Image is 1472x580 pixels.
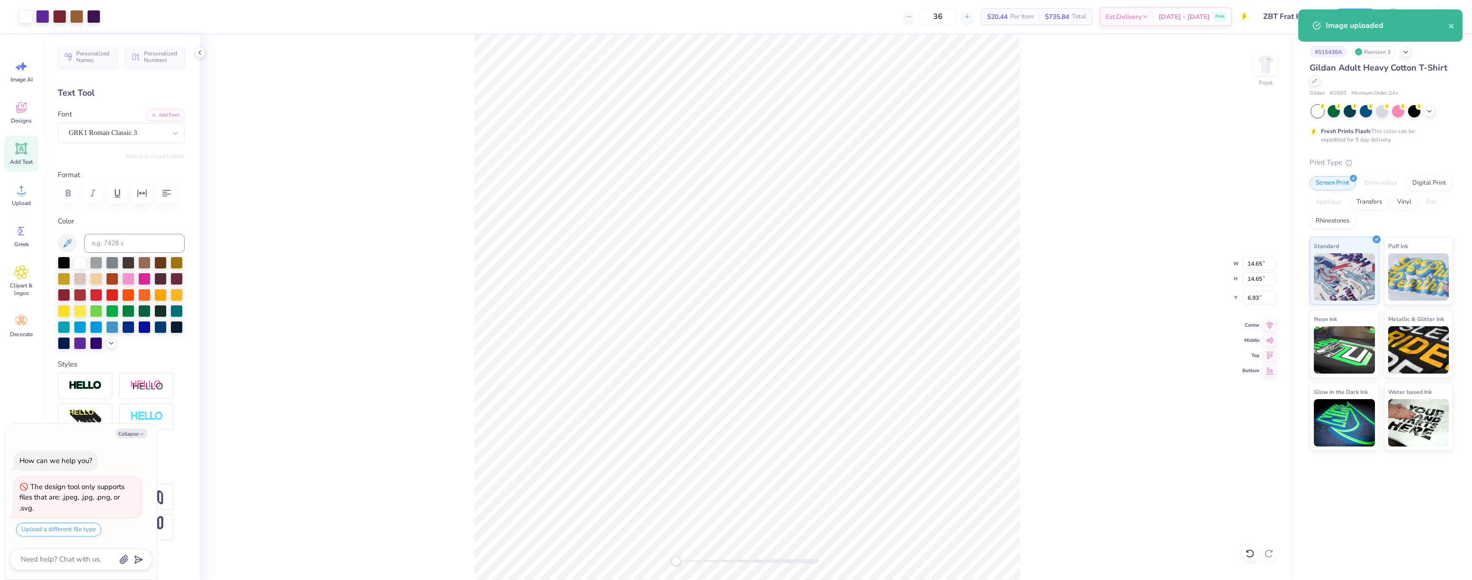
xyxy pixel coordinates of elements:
span: Image AI [10,76,33,83]
div: Screen Print [1310,176,1356,190]
div: Digital Print [1406,176,1452,190]
span: Free [1215,13,1224,20]
span: Total [1072,12,1086,22]
img: Germaine Penalosa [1430,7,1449,26]
img: Water based Ink [1388,399,1449,446]
span: Decorate [10,330,33,338]
div: Embroidery [1358,176,1403,190]
button: Add Font [146,109,185,121]
label: Styles [58,359,77,370]
div: How can we help you? [19,456,92,465]
button: Switch to Greek Letters [125,152,185,160]
button: Personalized Names [58,46,117,68]
div: Front [1259,79,1273,87]
div: Revision 3 [1352,46,1396,58]
span: Est. Delivery [1106,12,1142,22]
span: Per Item [1010,12,1034,22]
img: Metallic & Glitter Ink [1388,326,1449,374]
div: This color can be expedited for 5 day delivery. [1321,127,1437,144]
input: – – [919,8,956,25]
button: Personalized Numbers [125,46,185,68]
span: Standard [1314,241,1339,251]
span: Bottom [1242,367,1259,375]
span: $20.44 [987,12,1008,22]
input: Untitled Design [1256,7,1326,26]
input: e.g. 7428 c [84,234,185,253]
img: Puff Ink [1388,253,1449,301]
strong: Fresh Prints Flash: [1321,127,1371,135]
div: Image uploaded [1326,20,1448,31]
span: Minimum Order: 24 + [1351,89,1399,98]
button: Collapse [116,428,147,438]
span: Gildan Adult Heavy Cotton T-Shirt [1310,62,1447,73]
span: Designs [11,117,32,125]
span: # G500 [1329,89,1347,98]
button: close [1448,20,1455,31]
img: Front [1256,55,1275,74]
span: Clipart & logos [6,282,37,297]
span: Add Text [10,158,33,166]
img: Shadow [130,380,163,392]
span: Water based Ink [1388,387,1432,397]
a: GP [1413,7,1453,26]
img: Negative Space [130,411,163,422]
button: Upload a different file type [16,523,101,536]
div: # 515438A [1310,46,1347,58]
div: Vinyl [1391,195,1418,209]
div: Print Type [1310,157,1453,168]
div: The design tool only supports files that are: .jpeg, .jpg, .png, or .svg. [19,482,125,513]
span: Personalized Numbers [144,50,179,63]
img: Stroke [69,380,102,391]
span: Puff Ink [1388,241,1408,251]
span: Greek [14,241,29,248]
span: Metallic & Glitter Ink [1388,314,1444,324]
label: Format [58,170,185,180]
img: Glow in the Dark Ink [1314,399,1375,446]
div: Foil [1420,195,1443,209]
span: Top [1242,352,1259,359]
span: Personalized Names [76,50,111,63]
span: Upload [12,199,31,207]
div: Rhinestones [1310,214,1356,228]
img: Standard [1314,253,1375,301]
label: Color [58,216,185,227]
span: Glow in the Dark Ink [1314,387,1368,397]
span: Middle [1242,337,1259,344]
span: Center [1242,321,1259,329]
div: Applique [1310,195,1347,209]
img: Neon Ink [1314,326,1375,374]
span: Neon Ink [1314,314,1337,324]
label: Font [58,109,72,120]
img: 3D Illusion [69,409,102,424]
div: Transfers [1350,195,1388,209]
div: Text Tool [58,87,185,99]
div: Accessibility label [671,556,681,566]
span: [DATE] - [DATE] [1159,12,1210,22]
span: Gildan [1310,89,1325,98]
span: $735.84 [1045,12,1069,22]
